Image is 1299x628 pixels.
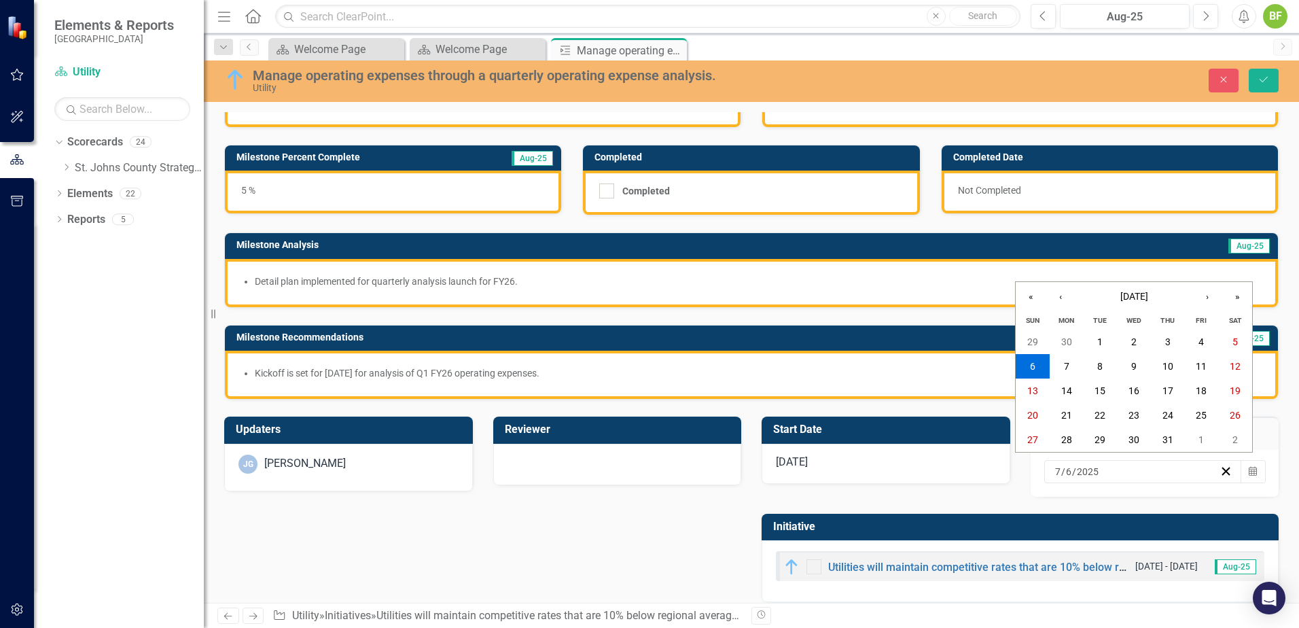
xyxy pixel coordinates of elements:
[1162,361,1173,372] abbr: July 10, 2025
[272,41,401,58] a: Welcome Page
[1061,336,1072,347] abbr: June 30, 2025
[1050,330,1084,354] button: June 30, 2025
[1162,410,1173,421] abbr: July 24, 2025
[1218,403,1252,428] button: July 26, 2025
[325,609,371,622] a: Initiatives
[773,521,1272,533] h3: Initiative
[1131,336,1137,347] abbr: July 2, 2025
[253,83,815,93] div: Utility
[238,455,257,474] div: JG
[1263,4,1287,29] button: BF
[1061,385,1072,396] abbr: July 14, 2025
[1061,410,1072,421] abbr: July 21, 2025
[1185,403,1219,428] button: July 25, 2025
[54,33,174,44] small: [GEOGRAPHIC_DATA]
[7,16,31,39] img: ClearPoint Strategy
[1064,361,1069,372] abbr: July 7, 2025
[1151,403,1185,428] button: July 24, 2025
[1117,330,1151,354] button: July 2, 2025
[949,7,1017,26] button: Search
[255,275,1262,288] li: Detail plan implemented for quarterly analysis launch for FY26.
[1054,465,1061,478] input: mm
[1151,354,1185,379] button: July 10, 2025
[67,186,113,202] a: Elements
[1061,434,1072,445] abbr: July 28, 2025
[1215,559,1256,574] span: Aug-25
[1027,385,1038,396] abbr: July 13, 2025
[1093,316,1107,325] abbr: Tuesday
[942,171,1278,213] div: Not Completed
[236,152,473,162] h3: Milestone Percent Complete
[1218,354,1252,379] button: July 12, 2025
[577,42,683,59] div: Manage operating expenses through a quarterly operating expense analysis.
[1083,379,1117,403] button: July 15, 2025
[1060,4,1190,29] button: Aug-25
[1165,336,1171,347] abbr: July 3, 2025
[1222,282,1252,312] button: »
[1065,9,1185,25] div: Aug-25
[505,423,735,436] h3: Reviewer
[1050,403,1084,428] button: July 21, 2025
[1185,379,1219,403] button: July 18, 2025
[1117,379,1151,403] button: July 16, 2025
[1095,410,1105,421] abbr: July 22, 2025
[1151,379,1185,403] button: July 17, 2025
[1128,434,1139,445] abbr: July 30, 2025
[1126,316,1141,325] abbr: Wednesday
[1162,434,1173,445] abbr: July 31, 2025
[1196,410,1207,421] abbr: July 25, 2025
[1228,239,1270,254] span: Aug-25
[1083,403,1117,428] button: July 22, 2025
[224,69,246,90] img: In Progress
[54,97,190,121] input: Search Below...
[1097,361,1103,372] abbr: July 8, 2025
[1120,291,1148,302] span: [DATE]
[1151,330,1185,354] button: July 3, 2025
[1135,560,1198,573] small: [DATE] - [DATE]
[294,41,401,58] div: Welcome Page
[54,65,190,80] a: Utility
[1050,428,1084,452] button: July 28, 2025
[1230,361,1241,372] abbr: July 12, 2025
[1050,379,1084,403] button: July 14, 2025
[1218,428,1252,452] button: August 2, 2025
[75,160,204,176] a: St. Johns County Strategic Plan
[236,240,917,250] h3: Milestone Analysis
[512,151,553,166] span: Aug-25
[1230,385,1241,396] abbr: July 19, 2025
[1196,316,1207,325] abbr: Friday
[1162,385,1173,396] abbr: July 17, 2025
[253,68,815,83] div: Manage operating expenses through a quarterly operating expense analysis.
[1232,336,1238,347] abbr: July 5, 2025
[953,152,1271,162] h3: Completed Date
[1117,354,1151,379] button: July 9, 2025
[120,188,141,199] div: 22
[1076,465,1099,478] input: yyyy
[1185,330,1219,354] button: July 4, 2025
[54,17,174,33] span: Elements & Reports
[236,423,466,436] h3: Updaters
[1027,434,1038,445] abbr: July 27, 2025
[1083,354,1117,379] button: July 8, 2025
[376,609,740,622] a: Utilities will maintain competitive rates that are 10% below regional average.
[828,561,1200,574] a: Utilities will maintain competitive rates that are 10% below regional average.
[272,608,741,624] div: » » »
[435,41,542,58] div: Welcome Page
[1192,282,1222,312] button: ›
[225,171,561,213] div: 5 %
[1016,403,1050,428] button: July 20, 2025
[413,41,542,58] a: Welcome Page
[236,332,1010,343] h3: Milestone Recommendations
[1218,379,1252,403] button: July 19, 2025
[1097,336,1103,347] abbr: July 1, 2025
[1128,385,1139,396] abbr: July 16, 2025
[1016,330,1050,354] button: June 29, 2025
[1198,434,1204,445] abbr: August 1, 2025
[1016,354,1050,379] button: July 6, 2025
[783,559,800,575] img: In Progress
[1061,466,1065,478] span: /
[1128,410,1139,421] abbr: July 23, 2025
[1151,428,1185,452] button: July 31, 2025
[1095,385,1105,396] abbr: July 15, 2025
[1185,354,1219,379] button: July 11, 2025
